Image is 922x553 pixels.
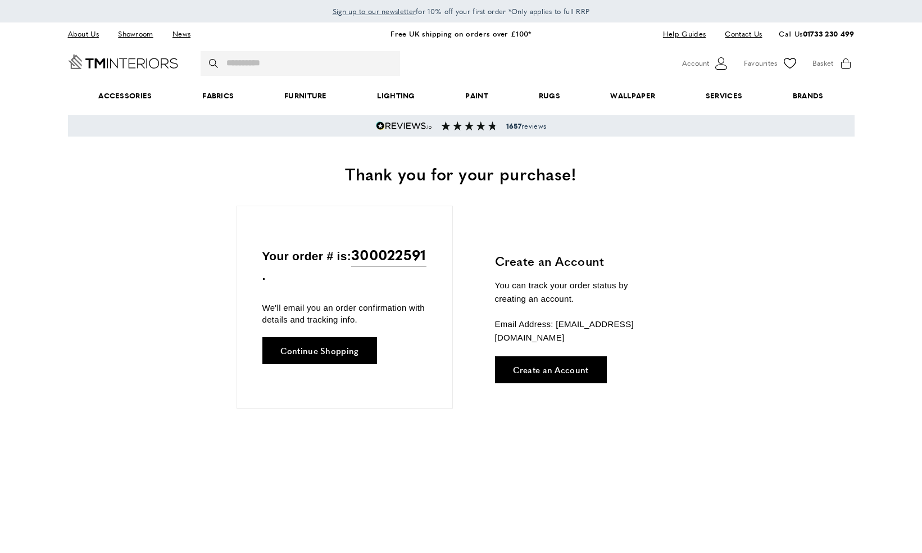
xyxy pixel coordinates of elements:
p: Call Us [779,28,854,40]
a: Create an Account [495,356,607,383]
a: Wallpaper [585,79,680,113]
span: Accessories [73,79,177,113]
span: Account [682,57,709,69]
strong: 1657 [506,121,521,131]
a: Showroom [110,26,161,42]
p: Email Address: [EMAIL_ADDRESS][DOMAIN_NAME] [495,318,661,345]
a: About Us [68,26,107,42]
a: Favourites [744,55,798,72]
h3: Create an Account [495,252,661,270]
a: 01733 230 499 [803,28,855,39]
span: Create an Account [513,365,589,374]
a: Furniture [259,79,352,113]
a: Brands [767,79,848,113]
span: 300022591 [351,243,426,266]
button: Customer Account [682,55,730,72]
a: Go to Home page [68,55,178,69]
span: for 10% off your first order *Only applies to full RRP [333,6,590,16]
a: Paint [440,79,514,113]
a: News [164,26,199,42]
img: Reviews.io 5 stars [376,121,432,130]
p: We'll email you an order confirmation with details and tracking info. [262,302,427,325]
a: Fabrics [177,79,259,113]
span: reviews [506,121,546,130]
span: Thank you for your purchase! [345,161,576,185]
p: You can track your order status by creating an account. [495,279,661,306]
a: Free UK shipping on orders over £100* [390,28,531,39]
button: Search [209,51,220,76]
p: Your order # is: . [262,243,427,285]
a: Help Guides [655,26,714,42]
a: Lighting [352,79,440,113]
span: Continue Shopping [280,346,359,355]
span: Sign up to our newsletter [333,6,416,16]
img: Reviews section [441,121,497,130]
span: Favourites [744,57,778,69]
a: Sign up to our newsletter [333,6,416,17]
a: Contact Us [716,26,762,42]
a: Rugs [514,79,585,113]
a: Continue Shopping [262,337,377,364]
a: Services [680,79,767,113]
